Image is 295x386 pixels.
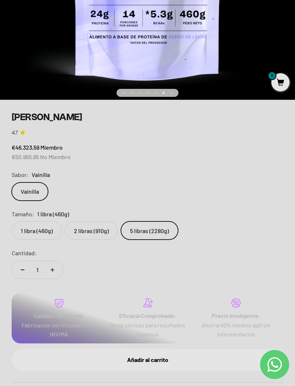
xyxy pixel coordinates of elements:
span: 4.7 [12,129,18,137]
p: Ahorra 40% modelo ágil sin intermediarios [198,320,275,339]
span: Vainilla [32,170,50,180]
h1: [PERSON_NAME] [12,111,283,123]
span: €46.323,59 [12,144,39,151]
p: ¿Qué te haría sentir más seguro de comprar este producto? [9,12,151,28]
div: Reseñas de otros clientes [9,49,151,62]
button: Aumentar cantidad [42,261,63,279]
strong: Eficacia Comprobada: [119,312,176,319]
div: Más información sobre los ingredientes [9,35,151,47]
button: Añadir al carrito [12,349,283,371]
a: 0 [271,79,290,87]
span: Miembro [40,144,63,151]
label: Cantidad: [12,248,37,258]
button: Reducir cantidad [12,261,33,279]
a: 4.74.7 de 5.0 estrellas [12,129,283,137]
p: Dosis clínicas para resultados máximos [109,320,186,339]
mark: 0 [268,71,276,80]
span: No Miembro [40,153,71,160]
span: €50.955,95 [12,153,39,160]
div: Una promoción especial [9,64,151,76]
span: Enviar [119,109,150,122]
div: Un video del producto [9,78,151,91]
div: Añadir al carrito [26,355,269,365]
button: Enviar [118,109,151,122]
legend: Sabor: [12,170,29,180]
span: 1 libra (460g) [37,209,69,219]
p: Fabricación certificada GMP e INVIMA [20,320,97,339]
strong: Precio Inteligente: [212,312,260,319]
legend: Tamaño: [12,209,34,219]
strong: Calidad Certificada: [34,312,84,319]
div: Un mejor precio [9,93,151,106]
